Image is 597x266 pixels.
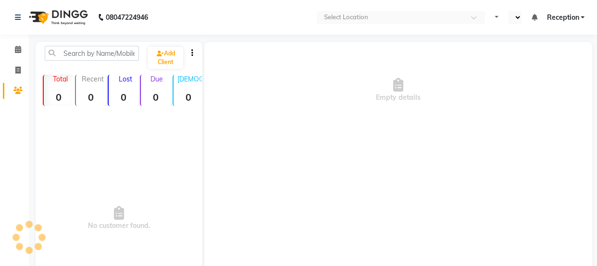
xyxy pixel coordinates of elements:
[143,75,170,83] p: Due
[109,91,138,103] strong: 0
[141,91,170,103] strong: 0
[48,75,73,83] p: Total
[106,4,148,31] b: 08047224946
[323,13,368,22] div: Select Location
[204,42,592,138] div: Empty details
[45,46,139,61] input: Search by Name/Mobile/Email/Code
[112,75,138,83] p: Lost
[80,75,105,83] p: Recent
[44,91,73,103] strong: 0
[25,4,90,31] img: logo
[177,75,203,83] p: [DEMOGRAPHIC_DATA]
[148,47,183,69] a: Add Client
[547,13,579,23] span: Reception
[76,91,105,103] strong: 0
[174,91,203,103] strong: 0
